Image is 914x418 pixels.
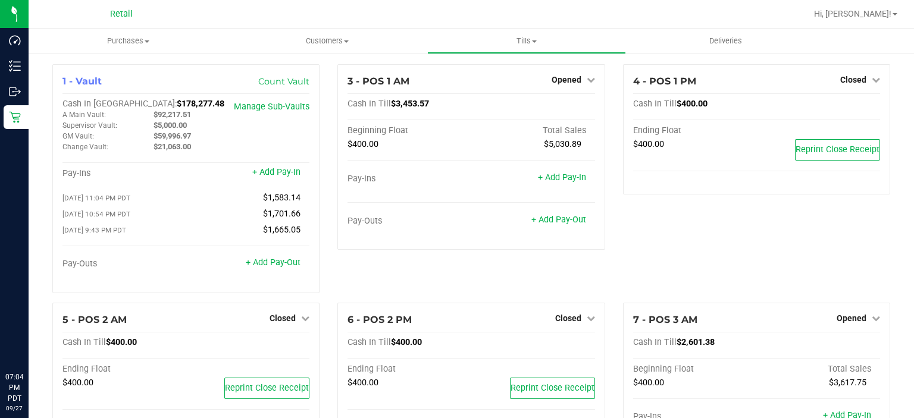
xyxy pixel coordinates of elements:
span: Cash In Till [348,337,391,347]
span: $400.00 [348,378,378,388]
span: $3,617.75 [829,378,866,388]
span: $400.00 [62,378,93,388]
span: $92,217.51 [154,110,191,119]
span: 4 - POS 1 PM [633,76,696,87]
inline-svg: Inventory [9,60,21,72]
span: $1,583.14 [263,193,301,203]
div: Pay-Ins [348,174,471,184]
inline-svg: Outbound [9,86,21,98]
span: Customers [228,36,427,46]
span: 3 - POS 1 AM [348,76,409,87]
span: 1 - Vault [62,76,102,87]
div: Ending Float [348,364,471,375]
span: $400.00 [106,337,137,347]
a: Purchases [29,29,228,54]
span: $3,453.57 [391,99,429,109]
a: + Add Pay-Out [531,215,586,225]
span: $5,030.89 [544,139,581,149]
a: + Add Pay-In [252,167,301,177]
span: [DATE] 9:43 PM PDT [62,226,126,234]
span: Deliveries [693,36,758,46]
span: Hi, [PERSON_NAME]! [814,9,891,18]
span: 7 - POS 3 AM [633,314,697,325]
button: Reprint Close Receipt [224,378,309,399]
span: Closed [840,75,866,84]
span: $400.00 [633,378,664,388]
span: $400.00 [633,139,664,149]
inline-svg: Dashboard [9,34,21,46]
span: [DATE] 10:54 PM PDT [62,210,130,218]
iframe: Resource center [12,323,48,359]
span: $1,701.66 [263,209,301,219]
span: Retail [110,9,133,19]
p: 09/27 [5,404,23,413]
span: $21,063.00 [154,142,191,151]
span: Opened [837,313,866,323]
div: Beginning Float [633,364,757,375]
div: Ending Float [62,364,186,375]
button: Reprint Close Receipt [795,139,880,161]
span: Closed [270,313,296,323]
span: Cash In Till [62,337,106,347]
a: Manage Sub-Vaults [234,102,309,112]
span: Reprint Close Receipt [796,144,879,155]
span: Supervisor Vault: [62,121,117,130]
inline-svg: Retail [9,111,21,123]
div: Total Sales [471,125,595,136]
p: 07:04 PM PDT [5,372,23,404]
span: $178,277.48 [177,99,224,109]
div: Ending Float [633,125,757,136]
span: Cash In Till [633,99,677,109]
span: $2,601.38 [677,337,715,347]
span: Change Vault: [62,143,108,151]
span: $59,996.97 [154,131,191,140]
a: Customers [228,29,427,54]
div: Beginning Float [348,125,471,136]
span: Purchases [29,36,228,46]
a: Count Vault [258,76,309,87]
span: GM Vault: [62,132,94,140]
span: Cash In Till [348,99,391,109]
div: Pay-Ins [62,168,186,179]
span: $400.00 [348,139,378,149]
span: [DATE] 11:04 PM PDT [62,194,130,202]
a: + Add Pay-Out [246,257,301,268]
div: Total Sales [756,364,880,375]
span: Reprint Close Receipt [511,383,594,393]
span: Cash In Till [633,337,677,347]
span: Opened [552,75,581,84]
a: Deliveries [626,29,825,54]
span: A Main Vault: [62,111,106,119]
button: Reprint Close Receipt [510,378,595,399]
span: $400.00 [391,337,422,347]
span: Closed [555,313,581,323]
span: 5 - POS 2 AM [62,314,127,325]
span: $5,000.00 [154,121,187,130]
span: Cash In [GEOGRAPHIC_DATA]: [62,99,177,109]
span: Tills [428,36,626,46]
span: Reprint Close Receipt [225,383,309,393]
span: $400.00 [677,99,708,109]
span: 6 - POS 2 PM [348,314,412,325]
span: $1,665.05 [263,225,301,235]
a: + Add Pay-In [538,172,586,183]
div: Pay-Outs [348,216,471,227]
a: Tills [427,29,627,54]
div: Pay-Outs [62,259,186,269]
